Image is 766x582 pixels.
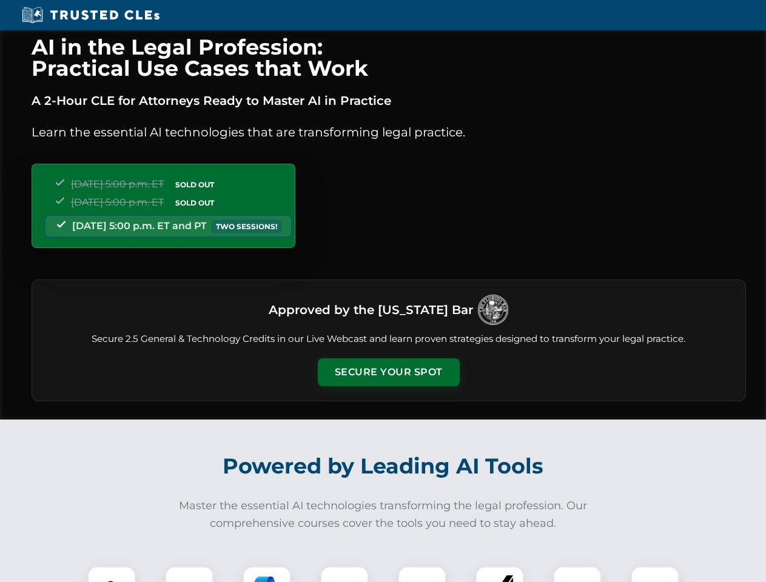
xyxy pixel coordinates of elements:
button: Secure Your Spot [318,358,460,386]
p: Secure 2.5 General & Technology Credits in our Live Webcast and learn proven strategies designed ... [47,332,731,346]
h2: Powered by Leading AI Tools [47,445,719,487]
span: SOLD OUT [171,178,218,191]
span: [DATE] 5:00 p.m. ET [71,196,164,208]
h3: Approved by the [US_STATE] Bar [269,299,473,321]
h1: AI in the Legal Profession: Practical Use Cases that Work [32,36,746,79]
span: [DATE] 5:00 p.m. ET [71,178,164,190]
p: A 2-Hour CLE for Attorneys Ready to Master AI in Practice [32,91,746,110]
p: Master the essential AI technologies transforming the legal profession. Our comprehensive courses... [171,497,596,532]
img: Trusted CLEs [18,6,163,24]
img: Logo [478,295,508,325]
span: SOLD OUT [171,196,218,209]
p: Learn the essential AI technologies that are transforming legal practice. [32,122,746,142]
